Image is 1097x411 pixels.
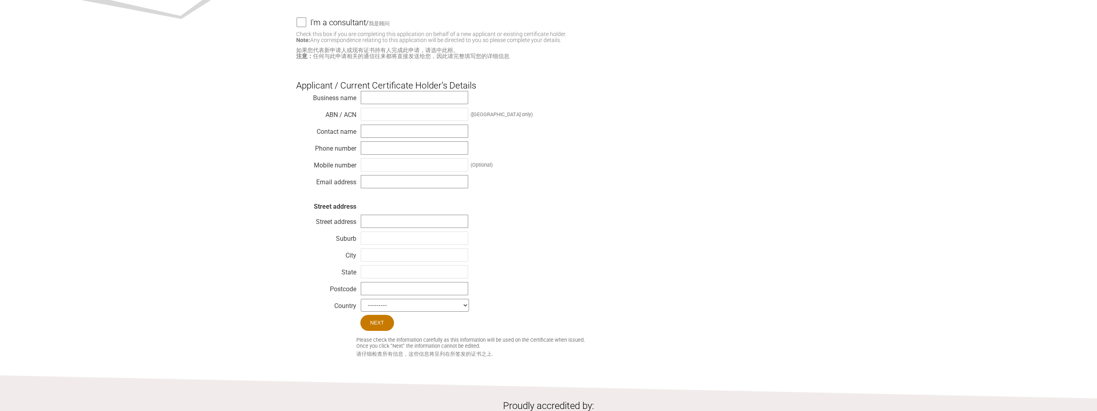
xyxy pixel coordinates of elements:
[296,66,801,91] h3: Applicant / Current Certificate Holder’s Details
[296,143,356,151] div: Phone number
[296,159,356,167] div: Mobile number
[360,315,394,331] input: Next
[296,47,801,59] small: 如果您代表新申请人或现有证书持有人完成此申请，请选中此框。 任何与此申请相关的通信往来都将直接发送给您，因此请完整填写您的详细信息.
[369,20,390,26] small: 我是顾问
[296,233,356,241] div: Suburb
[296,37,310,43] strong: Note:
[356,351,801,358] small: 请仔细检查所有信息，这些信息将呈列在所签发的证书之上.
[296,216,356,224] div: Street address
[296,300,356,308] div: Country
[296,250,356,258] div: City
[296,109,356,117] div: ABN / ACN
[356,337,801,349] small: Please check the information carefully as this information will be used on the Certificate when i...
[471,162,493,168] div: (Optional)
[314,203,356,210] strong: Street address
[296,176,356,184] div: Email address
[296,283,356,291] div: Postcode
[296,126,356,134] div: Contact name
[296,53,313,59] strong: 注意：
[296,92,356,100] div: Business name
[296,31,566,43] small: Check this box if you are completing this application on behalf of a new applicant or existing ce...
[310,18,801,27] label: /
[296,266,356,274] div: State
[471,111,533,117] div: ([GEOGRAPHIC_DATA] only)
